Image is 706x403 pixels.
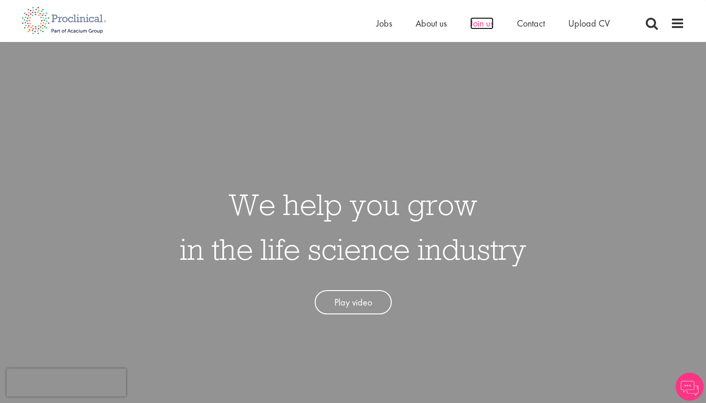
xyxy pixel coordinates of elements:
a: Join us [470,17,494,29]
a: About us [416,17,447,29]
img: Chatbot [676,373,704,401]
a: Jobs [376,17,392,29]
a: Upload CV [568,17,610,29]
h1: We help you grow in the life science industry [180,182,526,271]
a: Contact [517,17,545,29]
a: Play video [315,290,392,315]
